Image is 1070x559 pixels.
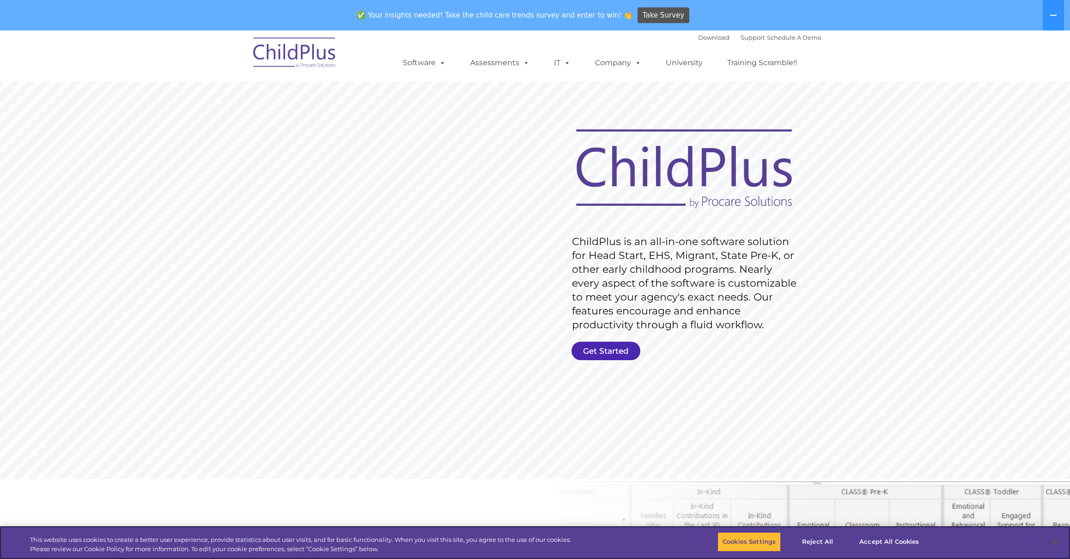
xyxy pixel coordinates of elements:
[789,532,846,552] button: Reject All
[249,31,341,77] img: ChildPlus by Procare Solutions
[586,54,651,72] a: Company
[718,54,806,72] a: Training Scramble!!
[698,34,821,41] font: |
[572,235,801,332] rs-layer: ChildPlus is an all-in-one software solution for Head Start, EHS, Migrant, State Pre-K, or other ...
[461,54,539,72] a: Assessments
[394,54,455,72] a: Software
[698,34,730,41] a: Download
[1045,532,1065,552] button: Close
[741,34,765,41] a: Support
[717,532,781,552] button: Cookies Settings
[767,34,821,41] a: Schedule A Demo
[643,7,684,24] span: Take Survey
[571,342,640,360] a: Get Started
[545,54,580,72] a: IT
[353,6,636,24] span: ✅ Your insights needed! Take the child care trends survey and enter to win! 👏
[30,535,589,553] div: This website uses cookies to create a better user experience, provide statistics about user visit...
[657,54,712,72] a: University
[638,7,690,24] a: Take Survey
[854,532,924,552] button: Accept All Cookies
